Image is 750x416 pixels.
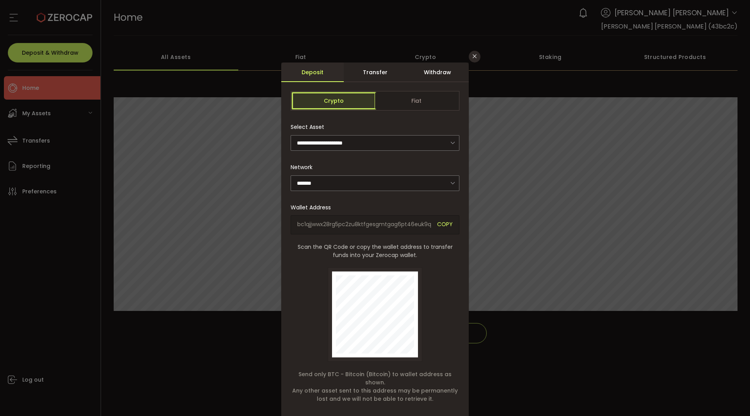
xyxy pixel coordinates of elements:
[437,220,453,229] span: COPY
[293,93,375,109] span: Crypto
[406,62,469,82] div: Withdraw
[344,62,406,82] div: Transfer
[291,243,459,259] span: Scan the QR Code or copy the wallet address to transfer funds into your Zerocap wallet.
[469,51,480,62] button: Close
[291,387,459,403] span: Any other asset sent to this address may be permanently lost and we will not be able to retrieve it.
[375,93,457,109] span: Fiat
[711,379,750,416] iframe: Chat Widget
[291,370,459,387] span: Send only BTC - Bitcoin (Bitcoin) to wallet address as shown.
[291,163,317,171] label: Network
[297,220,431,229] span: bc1qjjwwx28rg5pc2zu8ktfgesgmtgag6pt46euk9q
[291,123,329,131] label: Select Asset
[281,62,344,82] div: Deposit
[291,204,336,211] label: Wallet Address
